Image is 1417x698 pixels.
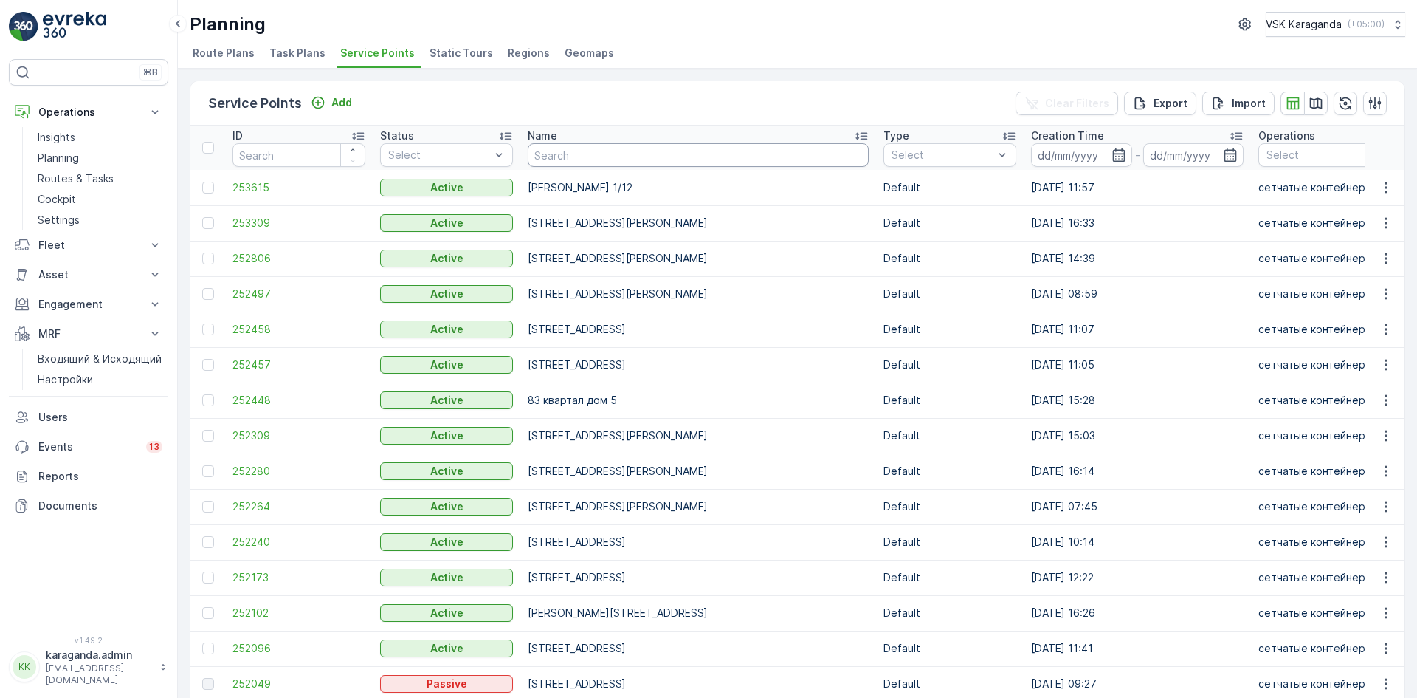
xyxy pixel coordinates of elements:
[430,606,463,620] p: Active
[1266,148,1368,162] p: Select
[340,46,415,61] span: Service Points
[202,182,214,194] div: Toggle Row Selected
[202,288,214,300] div: Toggle Row Selected
[430,535,463,550] p: Active
[1024,170,1251,205] td: [DATE] 11:57
[269,46,325,61] span: Task Plans
[1024,454,1251,489] td: [DATE] 16:14
[1232,96,1266,111] p: Import
[430,641,463,656] p: Active
[1143,143,1244,167] input: dd/mm/yyyy
[380,675,513,693] button: Passive
[232,641,365,656] span: 252096
[331,95,352,110] p: Add
[1031,143,1132,167] input: dd/mm/yyyy
[202,394,214,406] div: Toggle Row Selected
[1024,312,1251,347] td: [DATE] 11:07
[380,427,513,445] button: Active
[1348,18,1385,30] p: ( +05:00 )
[202,607,214,619] div: Toggle Row Selected
[43,12,106,41] img: logo_light-DOdMpM7g.png
[9,491,168,521] a: Documents
[430,428,463,443] p: Active
[232,180,365,195] a: 253615
[32,369,168,390] a: Настройки
[1024,347,1251,383] td: [DATE] 11:05
[520,560,876,595] td: [STREET_ADDRESS]
[430,216,463,230] p: Active
[876,347,1024,383] td: Default
[1251,560,1399,595] td: сетчатыe контейнера
[876,312,1024,347] td: Default
[876,560,1024,595] td: Default
[202,643,214,654] div: Toggle Row Selected
[380,533,513,551] button: Active
[38,213,80,227] p: Settings
[38,372,93,387] p: Настройки
[38,267,139,282] p: Asset
[38,326,139,341] p: MRF
[876,205,1024,241] td: Default
[9,636,168,645] span: v 1.49.2
[232,129,243,143] p: ID
[232,535,365,550] span: 252240
[430,322,463,337] p: Active
[232,499,365,514] a: 252264
[876,276,1024,312] td: Default
[202,324,214,335] div: Toggle Row Selected
[520,418,876,454] td: [STREET_ADDRESS][PERSON_NAME]
[46,648,152,663] p: karaganda.admin
[430,393,463,408] p: Active
[427,677,467,691] p: Passive
[232,393,365,408] span: 252448
[430,570,463,585] p: Active
[32,210,168,230] a: Settings
[38,352,162,366] p: Входящий & Исходящий
[202,430,214,442] div: Toggle Row Selected
[232,677,365,691] a: 252049
[380,640,513,657] button: Active
[13,655,36,679] div: KK
[430,251,463,266] p: Active
[430,357,463,372] p: Active
[232,428,365,443] a: 252309
[232,216,365,230] a: 253309
[232,251,365,266] a: 252806
[1251,312,1399,347] td: сетчатыe контейнера
[1266,12,1405,37] button: VSK Karaganda(+05:00)
[202,217,214,229] div: Toggle Row Selected
[565,46,614,61] span: Geomaps
[232,570,365,585] a: 252173
[380,604,513,622] button: Active
[202,572,214,584] div: Toggle Row Selected
[1024,241,1251,276] td: [DATE] 14:39
[876,241,1024,276] td: Default
[38,297,139,312] p: Engagement
[232,357,365,372] span: 252457
[1024,631,1251,666] td: [DATE] 11:41
[232,287,365,301] span: 252497
[1024,524,1251,560] td: [DATE] 10:14
[1154,96,1187,111] p: Export
[520,631,876,666] td: [STREET_ADDRESS]
[1202,92,1275,115] button: Import
[1031,129,1104,143] p: Creation Time
[32,148,168,168] a: Planning
[1251,383,1399,418] td: сетчатыe контейнера
[1251,170,1399,205] td: сетчатыe контейнера
[38,439,137,454] p: Events
[1024,205,1251,241] td: [DATE] 16:33
[38,151,79,165] p: Planning
[232,606,365,620] a: 252102
[430,46,493,61] span: Static Tours
[1024,595,1251,631] td: [DATE] 16:26
[528,129,557,143] p: Name
[193,46,255,61] span: Route Plans
[190,13,266,36] p: Planning
[32,349,168,369] a: Входящий & Исходящий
